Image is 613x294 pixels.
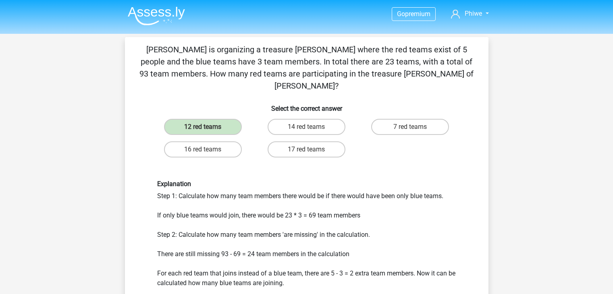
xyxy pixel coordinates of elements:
[397,10,405,18] span: Go
[268,119,345,135] label: 14 red teams
[138,98,476,112] h6: Select the correct answer
[164,141,242,157] label: 16 red teams
[371,119,449,135] label: 7 red teams
[268,141,345,157] label: 17 red teams
[405,10,430,18] span: premium
[392,8,435,19] a: Gopremium
[138,43,476,92] p: [PERSON_NAME] is organizing a treasure [PERSON_NAME] where the red teams exist of 5 people and th...
[164,119,242,135] label: 12 red teams
[128,6,185,25] img: Assessly
[157,180,456,188] h6: Explanation
[465,10,482,17] span: Phiwe
[448,9,492,19] a: Phiwe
